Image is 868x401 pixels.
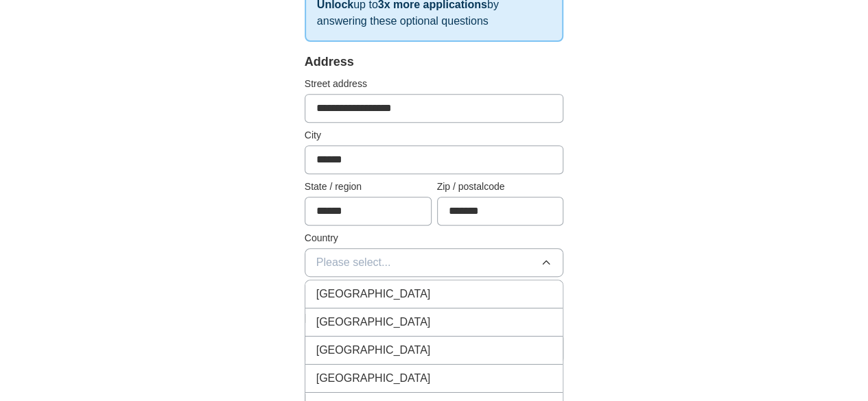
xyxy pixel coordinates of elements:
[437,180,564,194] label: Zip / postalcode
[316,314,431,330] span: [GEOGRAPHIC_DATA]
[305,180,432,194] label: State / region
[305,231,564,245] label: Country
[305,128,564,143] label: City
[305,53,564,71] div: Address
[305,248,564,277] button: Please select...
[316,342,431,359] span: [GEOGRAPHIC_DATA]
[316,370,431,387] span: [GEOGRAPHIC_DATA]
[305,77,564,91] label: Street address
[316,254,391,271] span: Please select...
[316,286,431,302] span: [GEOGRAPHIC_DATA]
